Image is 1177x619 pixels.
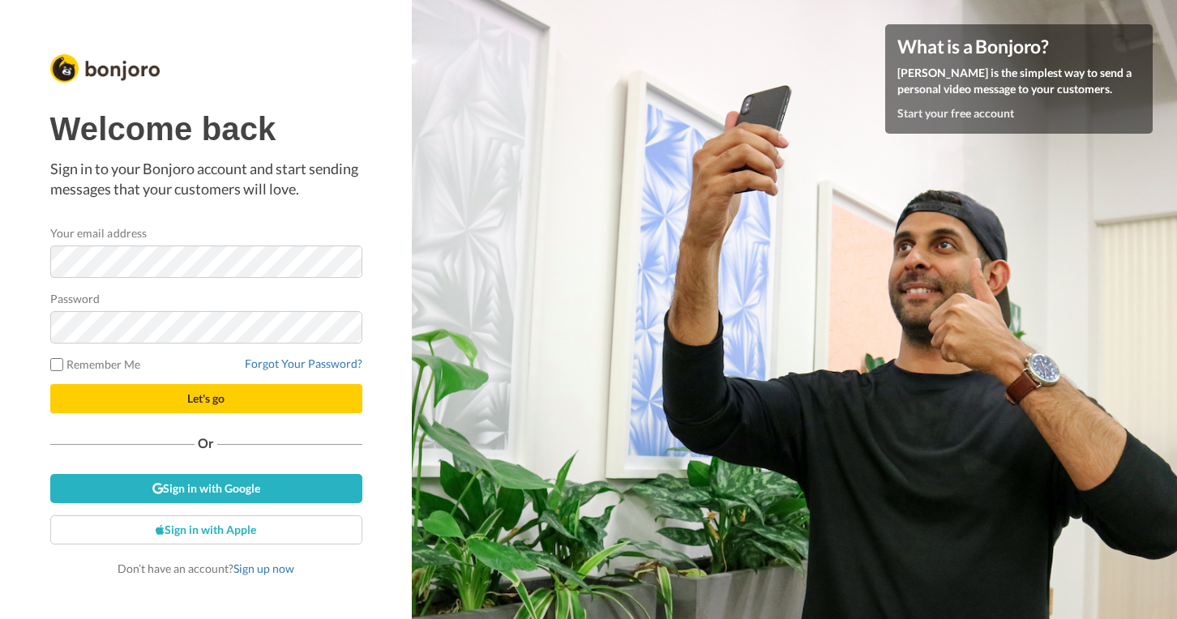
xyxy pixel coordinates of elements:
[50,159,362,200] p: Sign in to your Bonjoro account and start sending messages that your customers will love.
[118,561,294,575] span: Don’t have an account?
[897,106,1014,120] a: Start your free account
[233,561,294,575] a: Sign up now
[50,290,101,307] label: Password
[50,384,362,413] button: Let's go
[50,358,63,371] input: Remember Me
[245,356,362,370] a: Forgot Your Password?
[50,356,141,373] label: Remember Me
[50,111,362,147] h1: Welcome back
[195,438,217,449] span: Or
[50,224,147,241] label: Your email address
[50,474,362,503] a: Sign in with Google
[897,36,1141,57] h4: What is a Bonjoro?
[50,515,362,544] a: Sign in with Apple
[897,65,1141,97] p: [PERSON_NAME] is the simplest way to send a personal video message to your customers.
[187,391,225,405] span: Let's go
